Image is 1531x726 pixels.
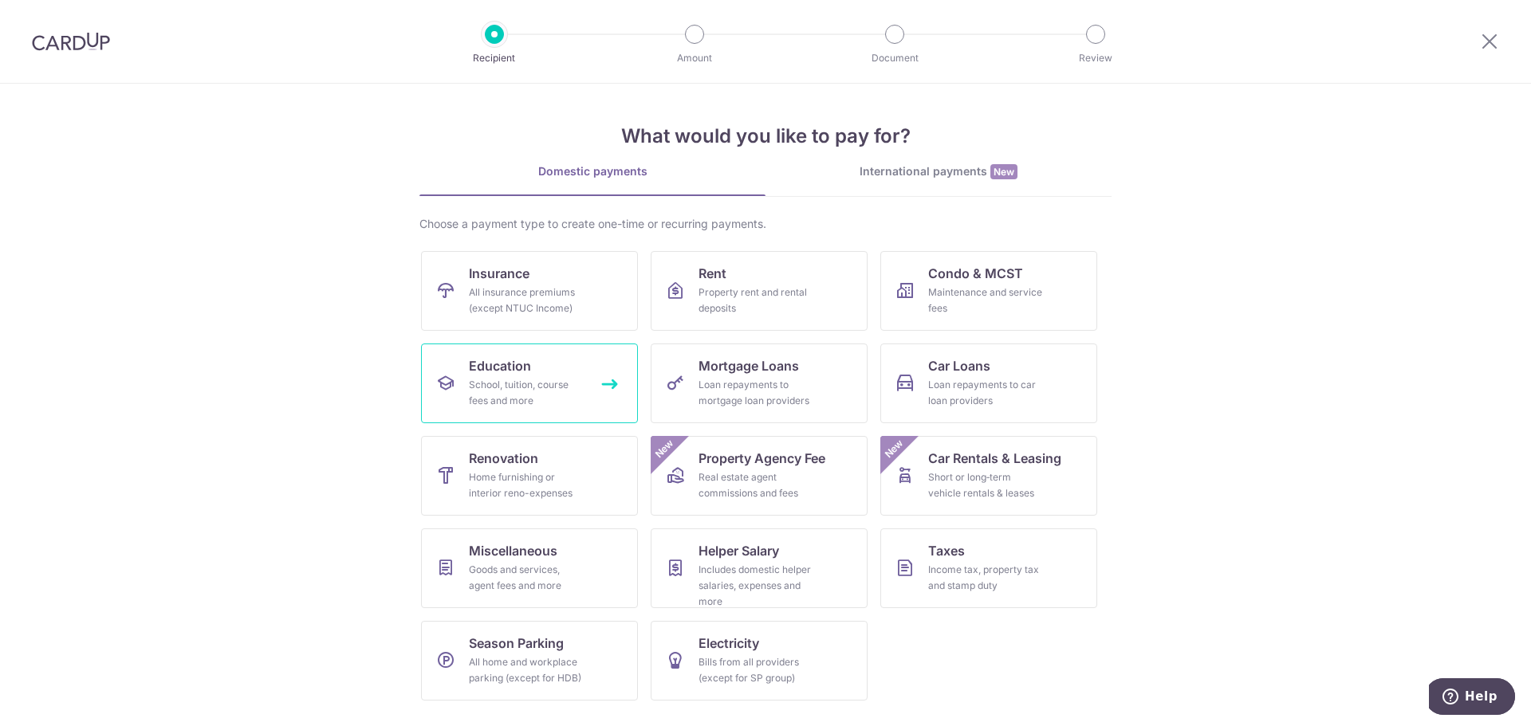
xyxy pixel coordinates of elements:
[651,436,868,516] a: Property Agency FeeReal estate agent commissions and feesNew
[419,122,1112,151] h4: What would you like to pay for?
[651,343,868,423] a: Mortgage LoansLoan repayments to mortgage loan providers
[699,562,813,610] div: Includes domestic helper salaries, expenses and more
[421,528,638,608] a: MiscellaneousGoods and services, agent fees and more
[928,285,1043,316] div: Maintenance and service fees
[421,343,638,423] a: EducationSchool, tuition, course fees and more
[651,621,868,700] a: ElectricityBills from all providers (except for SP group)
[421,251,638,331] a: InsuranceAll insurance premiums (except NTUC Income)
[699,449,825,468] span: Property Agency Fee
[699,356,799,375] span: Mortgage Loans
[1429,678,1515,718] iframe: Opens a widget where you can find more information
[699,634,759,653] span: Electricity
[880,436,1097,516] a: Car Rentals & LeasingShort or long‑term vehicle rentals & leasesNew
[419,163,765,179] div: Domestic payments
[1037,50,1155,66] p: Review
[469,541,557,560] span: Miscellaneous
[469,449,538,468] span: Renovation
[469,377,584,409] div: School, tuition, course fees and more
[928,356,990,375] span: Car Loans
[880,343,1097,423] a: Car LoansLoan repayments to car loan providers
[990,164,1017,179] span: New
[880,251,1097,331] a: Condo & MCSTMaintenance and service fees
[928,469,1043,501] div: Short or long‑term vehicle rentals & leases
[469,469,584,501] div: Home furnishing or interior reno-expenses
[699,654,813,686] div: Bills from all providers (except for SP group)
[469,285,584,316] div: All insurance premiums (except NTUC Income)
[651,436,678,462] span: New
[928,264,1023,283] span: Condo & MCST
[928,541,965,560] span: Taxes
[928,449,1061,468] span: Car Rentals & Leasing
[699,541,779,560] span: Helper Salary
[421,436,638,516] a: RenovationHome furnishing or interior reno-expenses
[881,436,907,462] span: New
[699,377,813,409] div: Loan repayments to mortgage loan providers
[469,356,531,375] span: Education
[765,163,1112,180] div: International payments
[928,377,1043,409] div: Loan repayments to car loan providers
[699,264,726,283] span: Rent
[699,469,813,501] div: Real estate agent commissions and fees
[636,50,754,66] p: Amount
[435,50,553,66] p: Recipient
[419,216,1112,232] div: Choose a payment type to create one-time or recurring payments.
[421,621,638,700] a: Season ParkingAll home and workplace parking (except for HDB)
[836,50,954,66] p: Document
[469,634,564,653] span: Season Parking
[469,264,529,283] span: Insurance
[928,562,1043,594] div: Income tax, property tax and stamp duty
[36,11,69,26] span: Help
[880,528,1097,608] a: TaxesIncome tax, property tax and stamp duty
[469,654,584,686] div: All home and workplace parking (except for HDB)
[469,562,584,594] div: Goods and services, agent fees and more
[651,251,868,331] a: RentProperty rent and rental deposits
[32,32,110,51] img: CardUp
[699,285,813,316] div: Property rent and rental deposits
[651,528,868,608] a: Helper SalaryIncludes domestic helper salaries, expenses and more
